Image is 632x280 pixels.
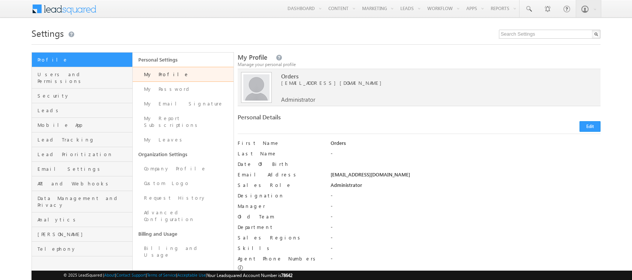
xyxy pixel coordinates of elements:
[32,53,132,67] a: Profile
[37,151,130,158] span: Lead Prioritization
[580,121,601,132] button: Edit
[133,161,234,176] a: Company Profile
[133,82,234,96] a: My Password
[331,150,600,161] div: -
[133,147,234,161] a: Organization Settings
[32,212,132,227] a: Analytics
[281,80,571,86] span: [EMAIL_ADDRESS][DOMAIN_NAME]
[37,122,130,128] span: Mobile App
[37,245,130,252] span: Telephony
[207,272,292,278] span: Your Leadsquared Account Number is
[331,203,600,213] div: -
[499,30,601,39] input: Search Settings
[37,166,130,172] span: Email Settings
[32,103,132,118] a: Leads
[133,111,234,132] a: My Report Subscriptions
[331,245,600,255] div: -
[238,140,321,146] label: First Name
[331,224,600,234] div: -
[32,67,132,89] a: Users and Permissions
[32,227,132,242] a: [PERSON_NAME]
[331,255,600,266] div: -
[281,73,571,80] span: Orders
[37,195,130,208] span: Data Management and Privacy
[238,234,321,241] label: Sales Regions
[238,161,321,167] label: Date Of Birth
[37,216,130,223] span: Analytics
[32,176,132,191] a: API and Webhooks
[238,53,267,62] span: My Profile
[37,71,130,84] span: Users and Permissions
[238,192,321,199] label: Designation
[133,191,234,205] a: Request History
[116,272,146,277] a: Contact Support
[104,272,115,277] a: About
[32,242,132,256] a: Telephony
[31,27,64,39] span: Settings
[37,180,130,187] span: API and Webhooks
[37,92,130,99] span: Security
[133,205,234,227] a: Advanced Configuration
[32,89,132,103] a: Security
[147,272,176,277] a: Terms of Service
[331,213,600,224] div: -
[63,272,292,279] span: © 2025 LeadSquared | | | | |
[238,114,414,124] div: Personal Details
[238,61,600,68] div: Manage your personal profile
[238,203,321,209] label: Manager
[32,191,132,212] a: Data Management and Privacy
[32,132,132,147] a: Lead Tracking
[32,147,132,162] a: Lead Prioritization
[32,162,132,176] a: Email Settings
[331,171,600,182] div: [EMAIL_ADDRESS][DOMAIN_NAME]
[281,96,315,103] span: Administrator
[331,140,600,150] div: Orders
[133,96,234,111] a: My Email Signature
[331,192,600,203] div: -
[37,56,130,63] span: Profile
[331,234,600,245] div: -
[177,272,206,277] a: Acceptable Use
[281,272,292,278] span: 78642
[331,182,600,192] div: Administrator
[37,231,130,238] span: [PERSON_NAME]
[37,136,130,143] span: Lead Tracking
[133,241,234,262] a: Billing and Usage
[238,224,321,230] label: Department
[37,107,130,114] span: Leads
[133,176,234,191] a: Custom Logo
[238,171,321,178] label: Email Address
[133,67,234,82] a: My Profile
[32,118,132,132] a: Mobile App
[238,245,321,251] label: Skills
[238,255,318,262] label: Agent Phone Numbers
[238,182,321,188] label: Sales Role
[133,53,234,67] a: Personal Settings
[238,150,321,157] label: Last Name
[133,132,234,147] a: My Leaves
[133,227,234,241] a: Billing and Usage
[238,213,321,220] label: Old Team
